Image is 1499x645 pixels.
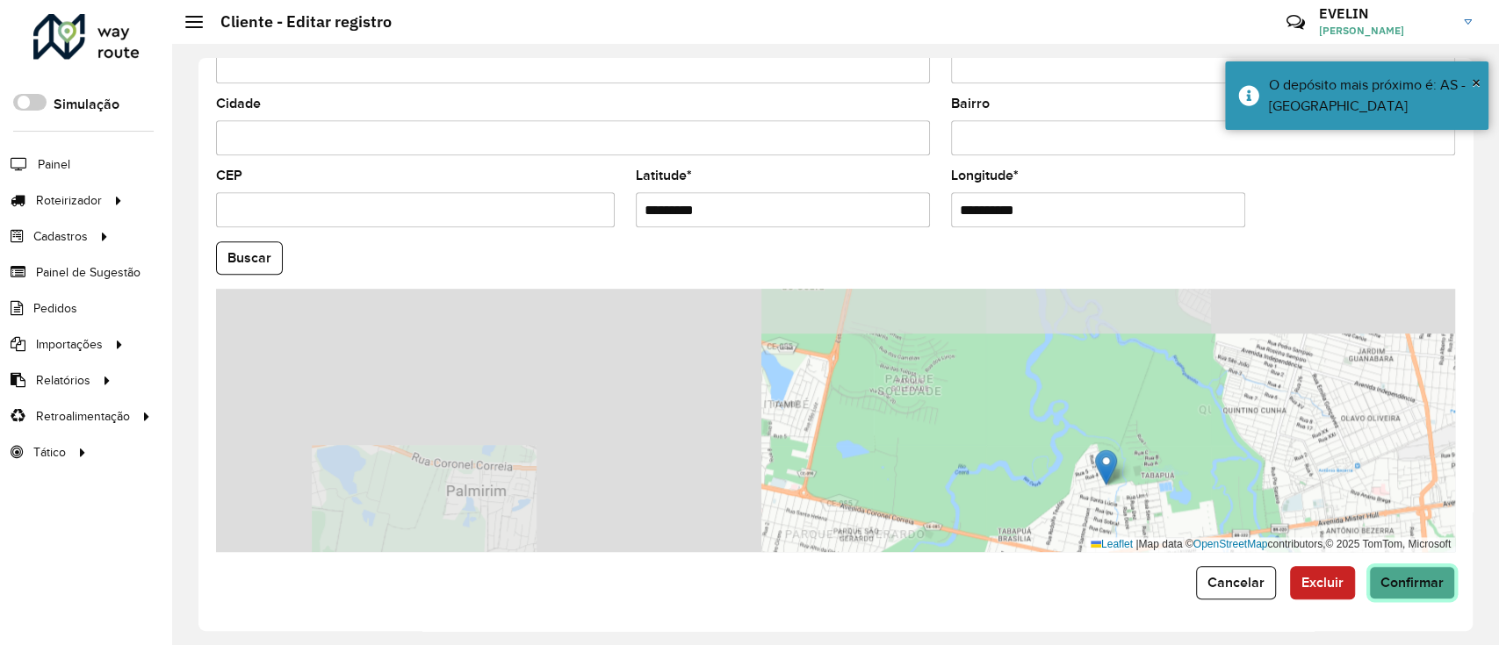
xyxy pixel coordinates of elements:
div: Map data © contributors,© 2025 TomTom, Microsoft [1086,537,1455,552]
button: Buscar [216,241,283,275]
label: Longitude [951,165,1019,186]
h3: EVELIN [1319,5,1451,22]
span: Painel [38,155,70,174]
label: Latitude [636,165,692,186]
span: Retroalimentação [36,407,130,426]
label: CEP [216,165,242,186]
label: Cidade [216,93,261,114]
label: Bairro [951,93,990,114]
span: Roteirizador [36,191,102,210]
span: Cadastros [33,227,88,246]
span: Relatórios [36,371,90,390]
div: O depósito mais próximo é: AS - [GEOGRAPHIC_DATA] [1269,75,1475,117]
button: Close [1472,69,1481,96]
label: Simulação [54,94,119,115]
span: Excluir [1301,575,1344,590]
span: × [1472,73,1481,92]
span: [PERSON_NAME] [1319,23,1451,39]
h2: Cliente - Editar registro [203,12,392,32]
span: Pedidos [33,299,77,318]
a: OpenStreetMap [1193,538,1268,550]
span: Importações [36,335,103,354]
a: Leaflet [1091,538,1133,550]
span: Tático [33,443,66,462]
button: Excluir [1290,566,1355,599]
span: Painel de Sugestão [36,263,141,282]
img: Marker [1095,449,1117,485]
button: Confirmar [1369,566,1455,599]
a: Contato Rápido [1277,4,1315,41]
span: Confirmar [1380,575,1444,590]
span: Cancelar [1207,575,1265,590]
span: | [1135,538,1138,550]
button: Cancelar [1196,566,1276,599]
